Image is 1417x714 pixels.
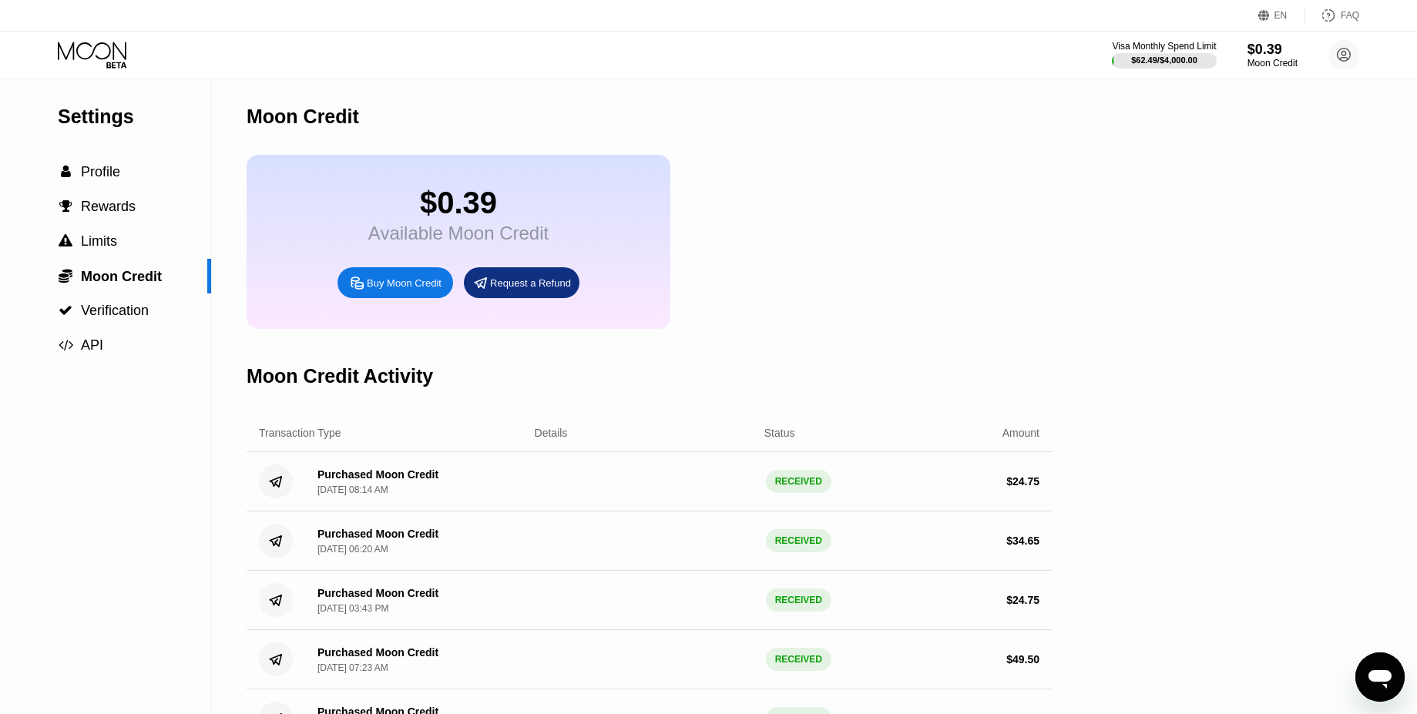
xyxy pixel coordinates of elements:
div: Purchased Moon Credit [317,587,438,599]
div: Status [764,427,795,439]
span: API [81,337,103,353]
div: Purchased Moon Credit [317,468,438,481]
iframe: Button to launch messaging window [1355,652,1405,702]
div: Visa Monthly Spend Limit [1112,41,1216,52]
div: $62.49 / $4,000.00 [1131,55,1197,65]
div: $0.39Moon Credit [1247,42,1298,69]
span: Rewards [81,199,136,214]
div:  [58,268,73,283]
div: Moon Credit [1247,58,1298,69]
div: Moon Credit [247,106,359,128]
div: $ 49.50 [1006,653,1039,665]
span:  [59,338,73,352]
div: Buy Moon Credit [367,277,442,290]
div: Purchased Moon Credit [317,646,438,659]
div: EN [1258,8,1305,23]
div: Moon Credit Activity [247,365,433,387]
span:  [59,268,72,283]
div: Details [535,427,568,439]
div: [DATE] 07:23 AM [317,662,388,673]
div: FAQ [1305,8,1359,23]
div: Purchased Moon Credit [317,528,438,540]
span: Verification [81,303,149,318]
div: [DATE] 03:43 PM [317,603,388,614]
div:  [58,303,73,317]
div: $0.39 [368,186,549,220]
div: EN [1274,10,1288,21]
span:  [61,165,71,179]
span: Profile [81,164,120,179]
div:  [58,165,73,179]
div: [DATE] 06:20 AM [317,544,388,555]
div: $ 24.75 [1006,594,1039,606]
div: RECEIVED [766,648,831,671]
div: Request a Refund [490,277,571,290]
div: Buy Moon Credit [337,267,453,298]
div: FAQ [1341,10,1359,21]
div: RECEIVED [766,529,831,552]
span:  [59,303,72,317]
div: RECEIVED [766,588,831,612]
div: Available Moon Credit [368,223,549,244]
div:  [58,199,73,213]
div: Request a Refund [464,267,579,298]
span: Moon Credit [81,269,162,284]
div: Transaction Type [259,427,341,439]
div: $ 24.75 [1006,475,1039,488]
div: $ 34.65 [1006,535,1039,547]
div: Settings [58,106,211,128]
div: RECEIVED [766,470,831,493]
div:  [58,338,73,352]
div:  [58,234,73,248]
span: Limits [81,233,117,249]
span:  [59,234,72,248]
div: Visa Monthly Spend Limit$62.49/$4,000.00 [1112,41,1216,69]
div: $0.39 [1247,42,1298,58]
span:  [59,199,72,213]
div: [DATE] 08:14 AM [317,484,388,495]
div: Amount [1002,427,1039,439]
